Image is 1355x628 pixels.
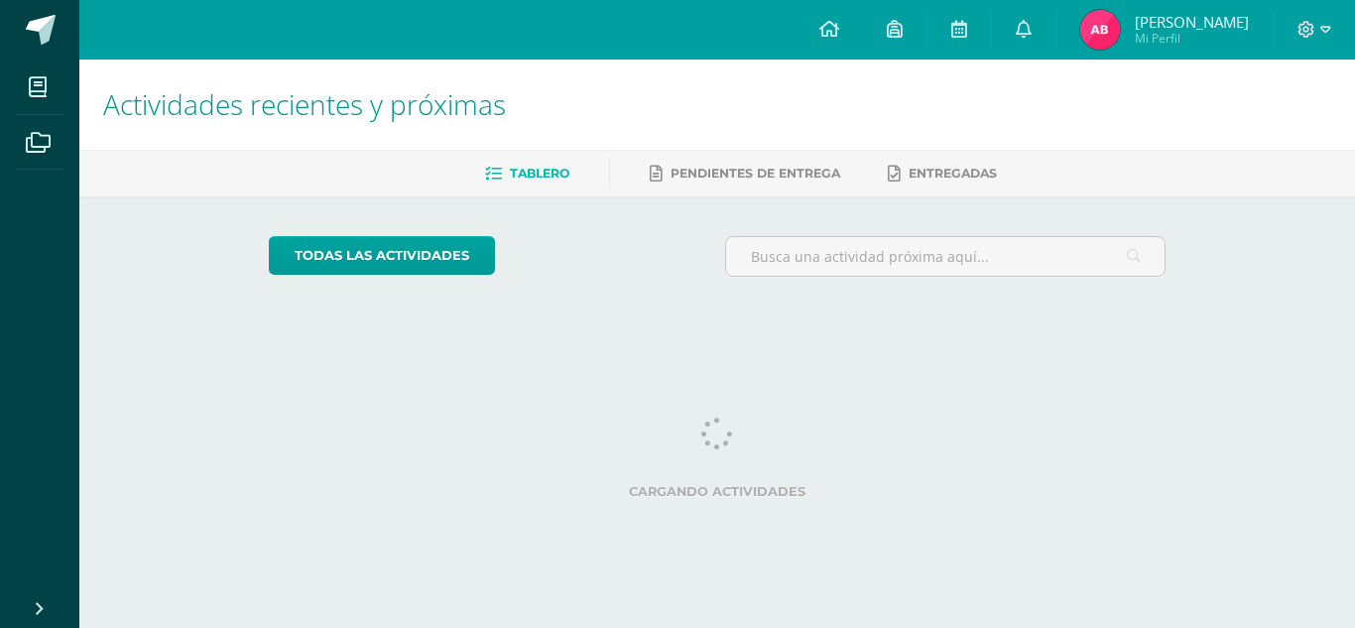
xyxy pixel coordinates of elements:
[909,166,997,181] span: Entregadas
[1135,12,1249,32] span: [PERSON_NAME]
[510,166,569,181] span: Tablero
[485,158,569,189] a: Tablero
[269,484,1167,499] label: Cargando actividades
[671,166,840,181] span: Pendientes de entrega
[269,236,495,275] a: todas las Actividades
[1080,10,1120,50] img: defd27c35b3b81fa13f74b54613cb6f6.png
[103,85,506,123] span: Actividades recientes y próximas
[726,237,1166,276] input: Busca una actividad próxima aquí...
[1135,30,1249,47] span: Mi Perfil
[888,158,997,189] a: Entregadas
[650,158,840,189] a: Pendientes de entrega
